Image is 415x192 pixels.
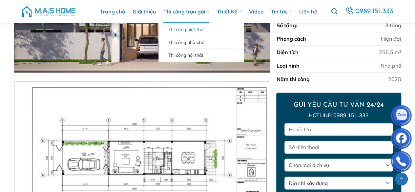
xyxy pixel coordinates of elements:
div: Năm thi công [276,75,309,83]
div: Loại hình [276,62,299,70]
a: Thi công biệt thự [168,23,234,36]
a: Thi công nhà phố [168,36,234,49]
div: Số tầng: [276,21,297,29]
span: 0989.151.333 [355,6,394,17]
input: Số điện thoại [284,141,393,154]
img: Phone [391,153,411,172]
a: Thi công nội thất [168,49,234,61]
div: 256,5 m² [379,48,401,56]
div: Diện tích [276,48,298,56]
p: Hotline: 0989.151.333 [284,111,393,120]
a: Tìm kiếm [331,5,337,18]
a: Lên đầu trang [395,173,408,185]
input: Họ và tên [284,123,393,136]
h2: GỬI YÊU CẦU TƯ VẤN 24/24 [284,101,393,109]
div: Hiện đại [381,35,401,43]
div: Nhà phố [381,62,401,70]
a: 0989.151.333 [344,6,394,17]
img: Zalo [391,107,411,126]
img: M.A.S HOME – Tổng Thầu Thiết Kế Và Xây Nhà Trọn Gói [21,2,76,21]
div: 3 tầng [385,21,401,29]
div: 2025 [388,75,401,83]
img: Facebook [391,130,411,149]
div: Phong cách [276,35,306,43]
